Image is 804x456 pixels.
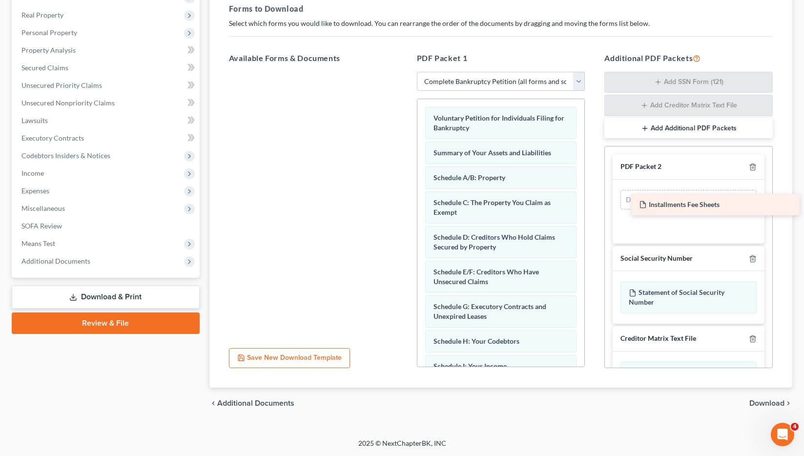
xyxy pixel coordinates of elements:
[604,95,773,116] button: Add Creditor Matrix Text File
[21,11,63,19] span: Real Property
[433,198,551,216] span: Schedule C: The Property You Claim as Exempt
[14,217,200,235] a: SOFA Review
[14,94,200,112] a: Unsecured Nonpriority Claims
[12,286,200,309] a: Download & Print
[21,169,44,177] span: Income
[209,399,294,407] a: chevron_left Additional Documents
[21,99,115,107] span: Unsecured Nonpriority Claims
[620,254,693,263] div: Social Security Number
[14,59,200,77] a: Secured Claims
[433,173,505,182] span: Schedule A/B: Property
[124,438,680,456] div: 2025 © NextChapterBK, INC
[21,257,90,265] span: Additional Documents
[14,77,200,94] a: Unsecured Priority Claims
[21,151,110,160] span: Codebtors Insiders & Notices
[14,129,200,147] a: Executory Contracts
[771,423,794,446] iframe: Intercom live chat
[620,362,757,384] div: Creditor.txt
[21,204,65,212] span: Miscellaneous
[433,302,546,320] span: Schedule G: Executory Contracts and Unexpired Leases
[649,200,720,208] span: Installments Fee Sheets
[620,162,661,171] div: PDF Packet 2
[620,334,696,343] div: Creditor Matrix Text File
[433,337,519,345] span: Schedule H: Your Codebtors
[21,46,76,54] span: Property Analysis
[620,281,757,313] div: Statement of Social Security Number
[14,112,200,129] a: Lawsuits
[433,114,564,132] span: Voluntary Petition for Individuals Filing for Bankruptcy
[604,118,773,139] button: Add Additional PDF Packets
[21,28,77,37] span: Personal Property
[14,41,200,59] a: Property Analysis
[433,362,507,370] span: Schedule I: Your Income
[749,399,784,407] span: Download
[21,239,55,248] span: Means Test
[749,399,792,407] button: Download chevron_right
[21,63,68,72] span: Secured Claims
[784,399,792,407] i: chevron_right
[433,268,539,286] span: Schedule E/F: Creditors Who Have Unsecured Claims
[229,19,773,28] p: Select which forms you would like to download. You can rearrange the order of the documents by dr...
[21,116,48,124] span: Lawsuits
[604,72,773,93] button: Add SSN Form (121)
[229,348,350,369] button: Save New Download Template
[12,312,200,334] a: Review & File
[433,233,555,251] span: Schedule D: Creditors Who Hold Claims Secured by Property
[21,222,62,230] span: SOFA Review
[433,148,551,157] span: Summary of Your Assets and Liabilities
[229,52,397,64] h5: Available Forms & Documents
[620,190,757,209] div: Drag documents here.
[417,52,585,64] h5: PDF Packet 1
[209,399,217,407] i: chevron_left
[21,134,84,142] span: Executory Contracts
[21,187,49,195] span: Expenses
[21,81,102,89] span: Unsecured Priority Claims
[229,3,773,15] h5: Forms to Download
[791,423,799,431] span: 4
[604,52,773,64] h5: Additional PDF Packets
[217,399,294,407] span: Additional Documents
